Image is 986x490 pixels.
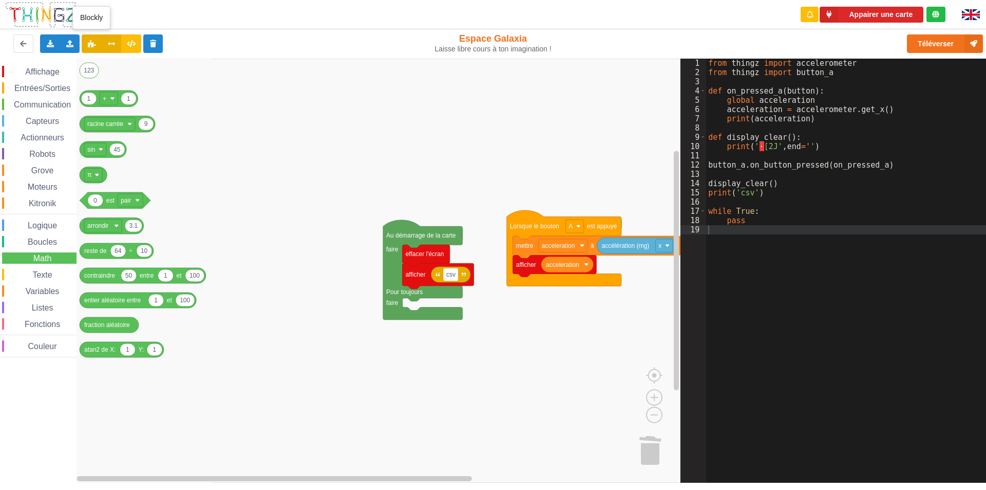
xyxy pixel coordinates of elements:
[407,45,579,53] div: Laisse libre cours à ton imagination !
[31,270,53,279] span: Texte
[87,95,91,102] text: 1
[103,95,106,102] text: +
[516,242,534,249] text: mettre
[121,197,131,204] text: pair
[962,9,980,20] img: gb.png
[84,297,141,304] text: entier aléatoire entre
[658,242,661,249] text: x
[386,232,456,239] text: Au démarrage de la carte
[24,287,61,296] span: Variables
[106,197,115,204] text: est
[680,59,706,68] div: 1
[516,261,536,268] text: afficher
[164,272,167,279] text: 1
[129,222,138,229] text: 3.1
[87,171,91,178] text: π
[926,7,945,22] div: Tu es connecté au serveur de création de Thingz
[24,117,61,125] span: Capteurs
[680,68,706,77] div: 2
[820,7,923,23] button: Appairer une carte
[87,146,95,153] text: sin
[680,197,706,207] div: 16
[72,6,110,29] div: Blockly
[28,150,57,158] span: Robots
[180,297,190,304] text: 100
[680,225,706,234] div: 19
[24,67,61,76] span: Affichage
[680,142,706,151] div: 10
[84,321,130,329] text: fraction aléatoire
[680,216,706,225] div: 18
[591,242,594,249] text: à
[87,222,108,229] text: arrondir
[406,250,444,258] text: effacer l'écran
[680,188,706,197] div: 15
[680,96,706,105] div: 5
[87,120,123,128] text: racine carrée
[386,246,399,253] text: faire
[568,223,573,230] text: A
[23,320,62,329] span: Fonctions
[26,183,59,191] span: Moteurs
[140,272,154,279] text: entre
[177,272,182,279] text: et
[680,123,706,133] div: 8
[546,261,579,268] text: acceleration
[386,288,423,296] text: Pour toujours
[406,271,426,278] text: afficher
[386,299,399,306] text: faire
[84,346,116,353] text: atan2 de X:
[680,151,706,160] div: 11
[12,100,72,109] span: Communication
[30,303,55,312] span: Listes
[32,254,53,263] span: Math
[167,297,173,304] text: et
[189,272,200,279] text: 100
[680,133,706,142] div: 9
[129,247,132,255] text: ÷
[30,166,55,175] span: Grove
[144,120,148,128] text: 9
[27,342,59,351] span: Couleur
[680,160,706,170] div: 12
[84,272,115,279] text: contraindre
[19,133,66,142] span: Actionneurs
[680,179,706,188] div: 14
[602,242,650,249] text: accélération (mg)
[587,223,617,230] text: est appuyé
[125,272,132,279] text: 50
[127,95,130,102] text: 1
[153,346,156,353] text: 1
[27,199,58,208] span: Kitronik
[13,84,72,93] span: Entrées/Sorties
[113,146,121,153] text: 45
[680,105,706,114] div: 6
[680,170,706,179] div: 13
[141,247,148,255] text: 10
[510,223,559,230] text: Lorsque le bouton
[542,242,575,249] text: acceleration
[907,34,983,53] button: Téléverser
[84,67,94,74] text: 123
[154,297,158,304] text: 1
[680,207,706,216] div: 17
[126,346,129,353] text: 1
[407,33,579,53] div: Espace Galaxia
[680,86,706,96] div: 4
[115,247,122,255] text: 64
[680,114,706,123] div: 7
[93,197,97,204] text: 0
[138,346,144,353] text: Y:
[5,1,82,28] img: thingz_logo.png
[84,247,107,255] text: reste de
[26,221,59,230] span: Logique
[26,238,59,246] span: Boucles
[680,77,706,86] div: 3
[446,271,456,278] text: csv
